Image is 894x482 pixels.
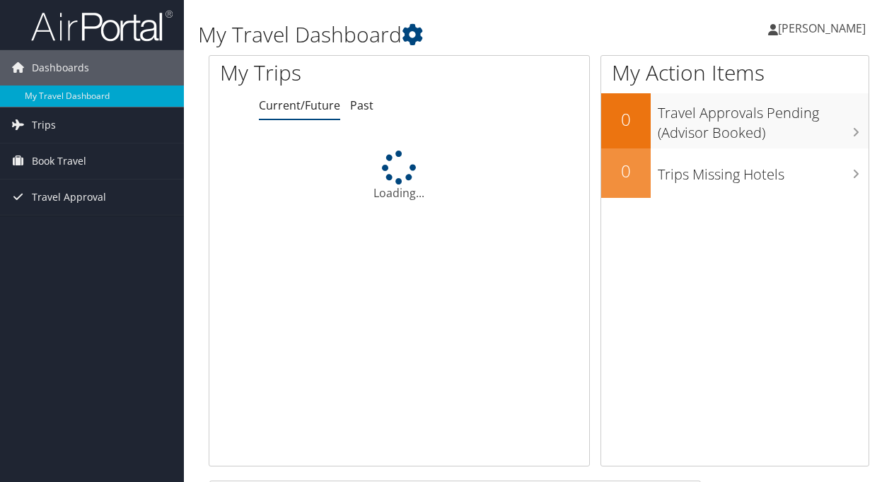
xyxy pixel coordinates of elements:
[32,180,106,215] span: Travel Approval
[259,98,340,113] a: Current/Future
[32,143,86,179] span: Book Travel
[32,50,89,86] span: Dashboards
[601,148,869,198] a: 0Trips Missing Hotels
[601,93,869,148] a: 0Travel Approvals Pending (Advisor Booked)
[198,20,653,49] h1: My Travel Dashboard
[31,9,173,42] img: airportal-logo.png
[220,58,420,88] h1: My Trips
[350,98,373,113] a: Past
[778,20,866,36] span: [PERSON_NAME]
[32,107,56,143] span: Trips
[601,58,869,88] h1: My Action Items
[658,158,869,184] h3: Trips Missing Hotels
[601,159,651,183] h2: 0
[601,107,651,131] h2: 0
[658,96,869,143] h3: Travel Approvals Pending (Advisor Booked)
[209,151,589,201] div: Loading...
[768,7,880,49] a: [PERSON_NAME]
